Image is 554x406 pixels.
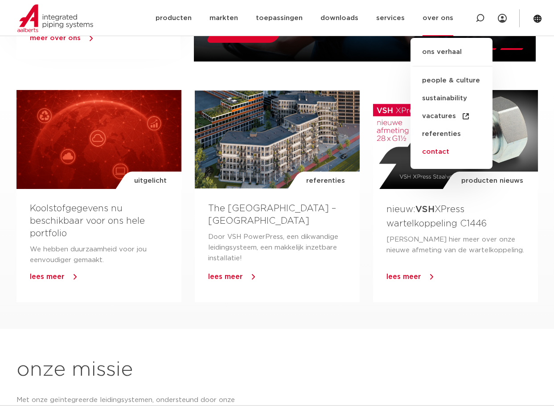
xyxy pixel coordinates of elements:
a: nieuw:VSHXPress wartelkoppeling C1446 [386,205,487,228]
a: meer over ons [30,35,81,41]
p: [PERSON_NAME] hier meer over onze nieuwe afmeting van de wartelkoppeling. [386,234,525,256]
a: referenties [410,125,492,143]
p: Door VSH PowerPress, een dikwandige leidingsysteem, een makkelijk inzetbare installatie! [208,232,346,264]
h1: onze missie [16,356,538,384]
a: contact [410,143,492,161]
li: Page dot 2 [500,48,523,50]
span: uitgelicht [134,172,167,190]
a: lees meer [30,273,65,280]
a: vacatures [410,107,492,125]
a: sustainability [410,90,492,107]
a: The [GEOGRAPHIC_DATA] – [GEOGRAPHIC_DATA] [208,204,336,226]
a: Koolstofgegevens nu beschikbaar voor ons hele portfolio [30,204,145,238]
a: people & culture [410,72,492,90]
a: ons verhaal [410,47,492,66]
span: producten nieuws [461,172,523,190]
li: Page dot 1 [473,48,497,50]
p: We hebben duurzaamheid voor jou eenvoudiger gemaakt. [30,244,168,266]
a: lees meer [386,273,421,280]
a: lees meer [208,273,243,280]
strong: VSH [415,205,435,214]
span: referenties [306,172,345,190]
